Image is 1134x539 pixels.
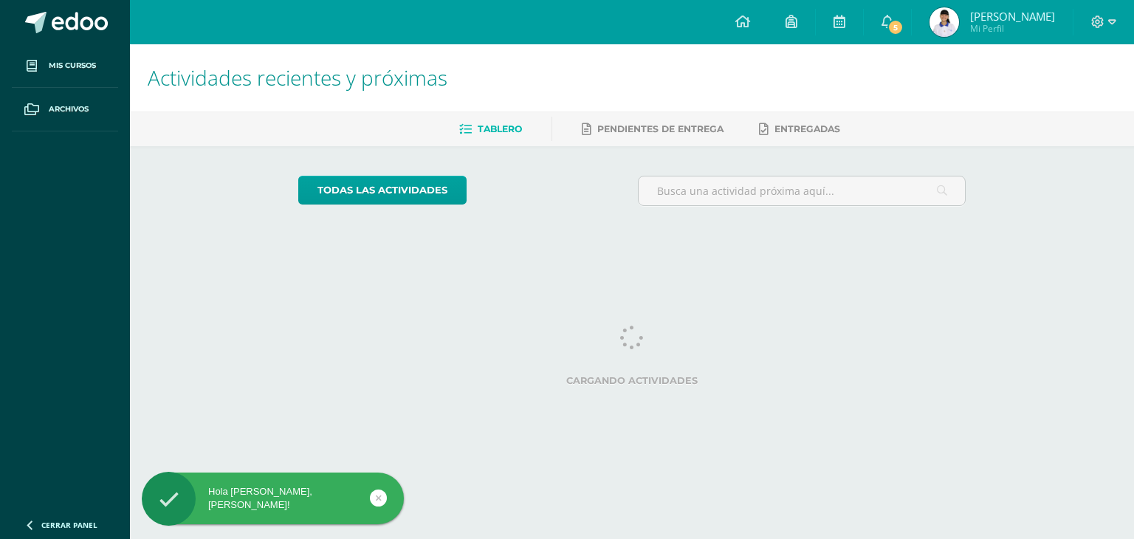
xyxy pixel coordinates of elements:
[970,22,1055,35] span: Mi Perfil
[459,117,522,141] a: Tablero
[142,485,404,512] div: Hola [PERSON_NAME], [PERSON_NAME]!
[148,63,447,92] span: Actividades recientes y próximas
[582,117,724,141] a: Pendientes de entrega
[887,19,904,35] span: 5
[298,176,467,205] a: todas las Actividades
[478,123,522,134] span: Tablero
[49,60,96,72] span: Mis cursos
[49,103,89,115] span: Archivos
[12,44,118,88] a: Mis cursos
[639,176,966,205] input: Busca una actividad próxima aquí...
[597,123,724,134] span: Pendientes de entrega
[759,117,840,141] a: Entregadas
[298,375,966,386] label: Cargando actividades
[12,88,118,131] a: Archivos
[970,9,1055,24] span: [PERSON_NAME]
[41,520,97,530] span: Cerrar panel
[774,123,840,134] span: Entregadas
[929,7,959,37] img: a870b3e5c06432351c4097df98eac26b.png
